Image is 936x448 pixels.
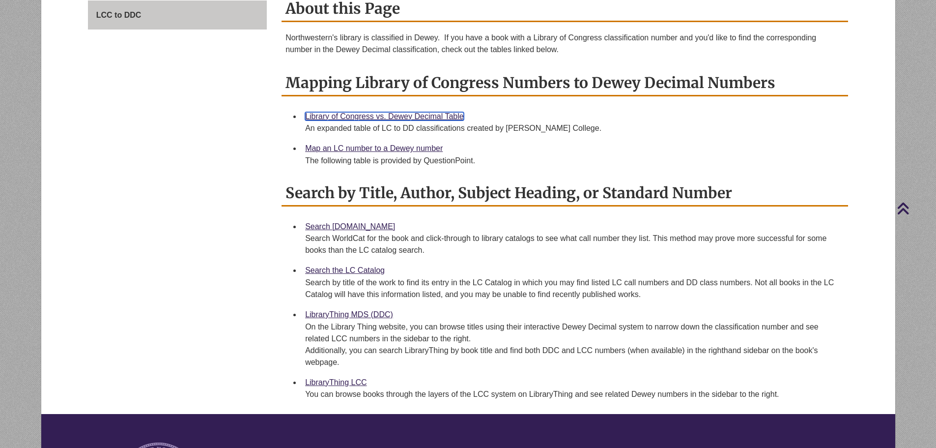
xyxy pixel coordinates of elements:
[305,233,840,256] div: Search WorldCat for the book and click-through to library catalogs to see what call number they l...
[305,310,393,319] a: LibraryThing MDS (DDC)
[305,155,840,167] div: The following table is provided by QuestionPoint.
[305,378,367,387] a: LibraryThing LCC
[282,70,848,96] h2: Mapping Library of Congress Numbers to Dewey Decimal Numbers
[88,0,267,30] a: LCC to DDC
[305,277,840,300] div: Search by title of the work to find its entry in the LC Catalog in which you may find listed LC c...
[305,388,840,400] div: You can browse books through the layers of the LCC system on LibraryThing and see related Dewey n...
[305,321,840,368] div: On the Library Thing website, you can browse titles using their interactive Dewey Decimal system ...
[305,266,385,274] a: Search the LC Catalog
[305,144,443,152] a: Map an LC number to a Dewey number
[282,180,848,207] h2: Search by Title, Author, Subject Heading, or Standard Number
[305,112,464,120] a: Library of Congress vs. Dewey Decimal Table
[285,32,844,56] p: Northwestern's library is classified in Dewey. If you have a book with a Library of Congress clas...
[897,202,934,215] a: Back to Top
[96,11,142,19] span: LCC to DDC
[305,122,840,134] div: An expanded table of LC to DD classifications created by [PERSON_NAME] College.
[305,222,395,231] a: Search [DOMAIN_NAME]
